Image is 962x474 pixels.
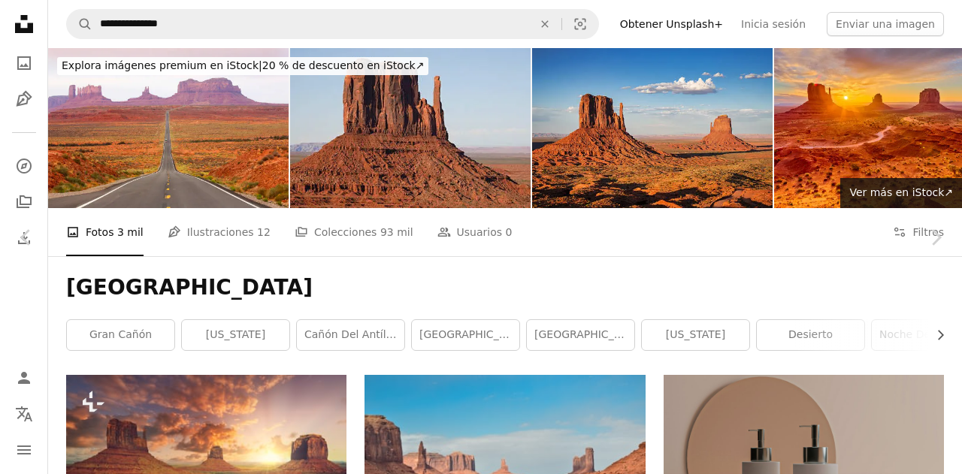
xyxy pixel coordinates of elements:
a: Gran Cañón [67,320,174,350]
a: Usuarios 0 [437,208,513,256]
a: Colecciones 93 mil [295,208,413,256]
button: desplazar lista a la derecha [927,320,944,350]
a: Ilustraciones [9,84,39,114]
a: Siguiente [909,165,962,309]
div: 20 % de descuento en iStock ↗ [57,57,428,75]
span: Ver más en iStock ↗ [849,186,953,198]
h1: [GEOGRAPHIC_DATA] [66,274,944,301]
a: Explorar [9,151,39,181]
a: [GEOGRAPHIC_DATA] [412,320,519,350]
form: Encuentra imágenes en todo el sitio [66,9,599,39]
button: Menú [9,435,39,465]
img: Carretera de la región tribal de Monument Valley, también conocida como Navajo [48,48,289,208]
img: The majestic view of Monument Valley [290,48,531,208]
a: Iniciar sesión / Registrarse [9,363,39,393]
a: Ilustraciones 12 [168,208,271,256]
a: Fotografía de paisaje de formaciones rocosas [365,460,645,474]
span: 0 [506,224,513,240]
button: Enviar una imagen [827,12,944,36]
button: Filtros [893,208,944,256]
a: Obtener Unsplash+ [611,12,732,36]
a: cañón del antílope [297,320,404,350]
button: Idioma [9,399,39,429]
a: [US_STATE] [182,320,289,350]
a: [GEOGRAPHIC_DATA] [527,320,634,350]
img: Monument Valley, Panorama, West Mitten y East Mitten Butte, Arizona, Estados Unidos [532,48,773,208]
a: [US_STATE] [642,320,749,350]
span: Explora imágenes premium en iStock | [62,59,262,71]
button: Borrar [528,10,561,38]
span: 93 mil [380,224,413,240]
span: 12 [257,224,271,240]
a: Explora imágenes premium en iStock|20 % de descuento en iStock↗ [48,48,437,84]
a: Desierto [757,320,864,350]
a: Ver más en iStock↗ [840,178,962,208]
a: Inicia sesión [732,12,815,36]
button: Buscar en Unsplash [67,10,92,38]
button: Búsqueda visual [562,10,598,38]
a: Fotos [9,48,39,78]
